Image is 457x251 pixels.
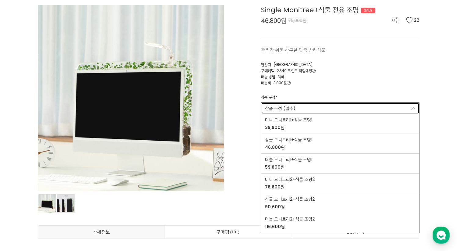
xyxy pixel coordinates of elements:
[265,196,315,203] span: 싱글 모니트리2+식물 조명2
[261,102,419,114] a: 상품 구성 (필수)
[261,5,419,15] div: Single Monitree+식물 전용 조명
[165,226,292,238] a: 구매평191
[265,164,285,170] strong: 59,800원
[265,224,285,230] strong: 116,600원
[265,176,315,183] span: 미니 모니트리2+식물 조명2
[261,95,277,102] div: 상품 구성
[79,193,117,209] a: 설정
[265,216,315,222] span: 더블 모니트리2+식물 조명2
[261,114,419,134] a: 미니 모니트리1+식물 조명139,900원
[19,203,23,207] span: 홈
[265,124,285,131] strong: 39,900원
[265,144,285,150] strong: 46,800원
[265,204,285,210] strong: 90,600원
[277,68,316,73] span: 2,340 포인트 적립예정
[38,226,165,238] a: 상세정보
[229,229,240,235] span: 191
[265,184,285,190] strong: 76,800원
[40,193,79,209] a: 대화
[261,80,271,85] span: 배송비
[265,156,312,163] span: 더블 모니트리1+식물 조명1
[56,203,63,208] span: 대화
[406,17,419,23] button: 22
[265,117,312,123] span: 미니 모니트리1+식물 조명1
[2,193,40,209] a: 홈
[278,74,285,79] span: 택배
[261,134,419,153] a: 싱글 모니트리1+식물 조명146,800원
[414,17,419,23] span: 22
[274,62,313,67] span: [GEOGRAPHIC_DATA]
[261,46,419,54] p: 관리가 쉬운 사무실 맞춤 반려식물
[288,17,306,23] span: 75,000원
[94,203,102,207] span: 설정
[261,74,275,79] span: 배송 방법
[361,8,375,13] div: SALE
[261,18,286,24] span: 46,800원
[274,80,291,85] span: 3,000원
[261,68,274,73] span: 구매혜택
[261,193,419,213] a: 싱글 모니트리2+식물 조명290,600원
[261,213,419,233] a: 더블 모니트리2+식물 조명2116,600원
[261,174,419,193] a: 미니 모니트리2+식물 조명276,800원
[261,154,419,173] a: 더블 모니트리1+식물 조명159,800원
[265,137,312,143] span: 싱글 모니트리1+식물 조명1
[261,62,271,67] span: 원산지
